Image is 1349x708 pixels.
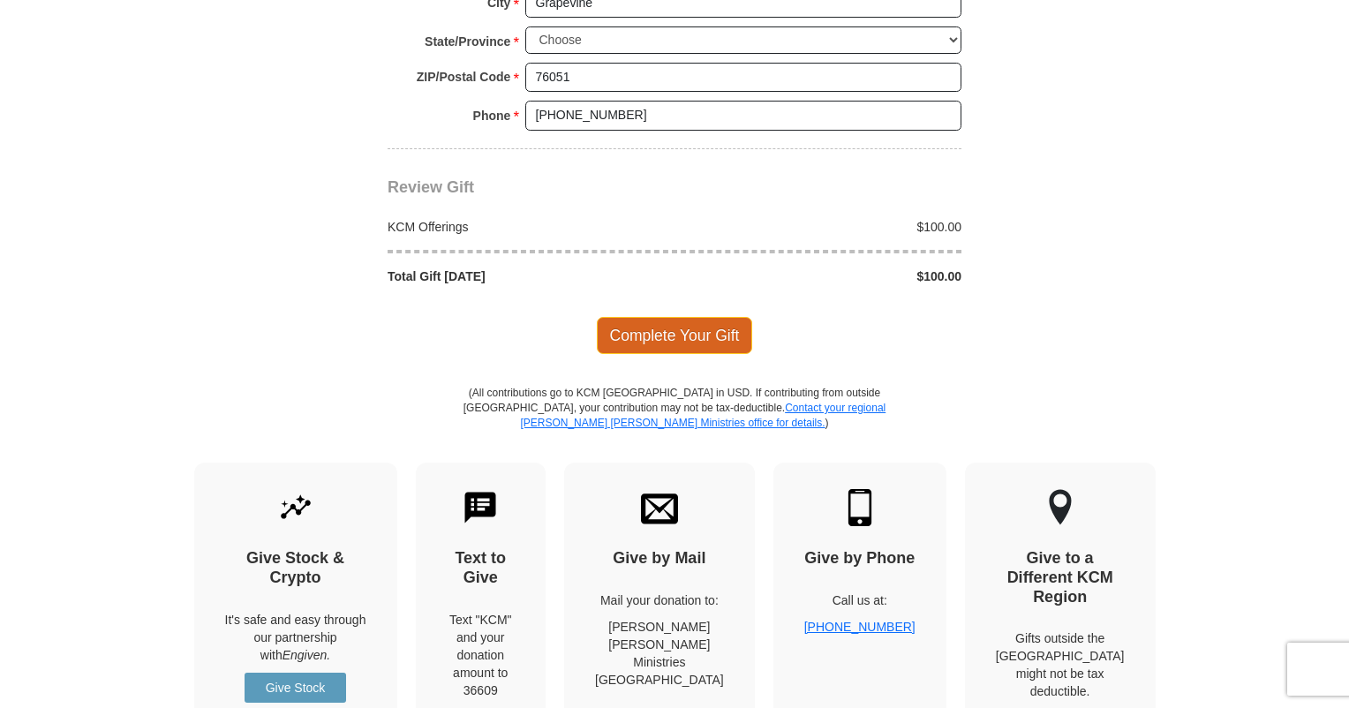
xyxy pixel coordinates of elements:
div: Total Gift [DATE] [379,267,675,285]
img: text-to-give.svg [462,489,499,526]
strong: State/Province [425,29,510,54]
a: [PHONE_NUMBER] [804,620,916,634]
a: Give Stock [245,673,346,703]
div: $100.00 [674,267,971,285]
p: [PERSON_NAME] [PERSON_NAME] Ministries [GEOGRAPHIC_DATA] [595,618,724,689]
div: Text "KCM" and your donation amount to 36609 [447,611,516,699]
strong: Phone [473,103,511,128]
h4: Text to Give [447,549,516,587]
p: It's safe and easy through our partnership with [225,611,366,664]
p: (All contributions go to KCM [GEOGRAPHIC_DATA] in USD. If contributing from outside [GEOGRAPHIC_D... [463,386,886,463]
p: Call us at: [804,591,916,609]
h4: Give by Phone [804,549,916,569]
span: Review Gift [388,178,474,196]
img: other-region [1048,489,1073,526]
img: give-by-stock.svg [277,489,314,526]
p: Mail your donation to: [595,591,724,609]
img: mobile.svg [841,489,878,526]
img: envelope.svg [641,489,678,526]
h4: Give Stock & Crypto [225,549,366,587]
h4: Give by Mail [595,549,724,569]
i: Engiven. [283,648,330,662]
div: $100.00 [674,218,971,236]
span: Complete Your Gift [597,317,753,354]
p: Gifts outside the [GEOGRAPHIC_DATA] might not be tax deductible. [996,629,1125,700]
h4: Give to a Different KCM Region [996,549,1125,606]
strong: ZIP/Postal Code [417,64,511,89]
div: KCM Offerings [379,218,675,236]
